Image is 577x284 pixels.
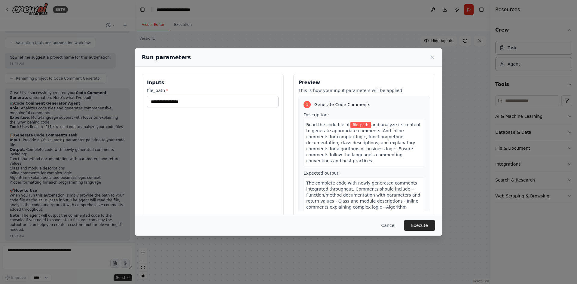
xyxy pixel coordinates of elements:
span: Variable: file_path [350,122,371,128]
button: Cancel [377,220,400,231]
h2: Run parameters [142,53,191,62]
span: Description: [304,112,329,117]
span: Expected output: [304,171,340,176]
div: 1 [304,101,311,108]
h3: Preview [298,79,430,86]
span: Read the code file at [306,122,350,127]
span: The complete code with newly generated comments integrated throughout. Comments should include: -... [306,181,421,234]
label: file_path [147,87,279,93]
h3: Inputs [147,79,279,86]
span: and analyze its content to generate appropriate comments. Add inline comments for complex logic, ... [306,122,421,163]
button: Execute [404,220,435,231]
span: Generate Code Comments [314,102,370,108]
p: This is how your input parameters will be applied: [298,87,430,93]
